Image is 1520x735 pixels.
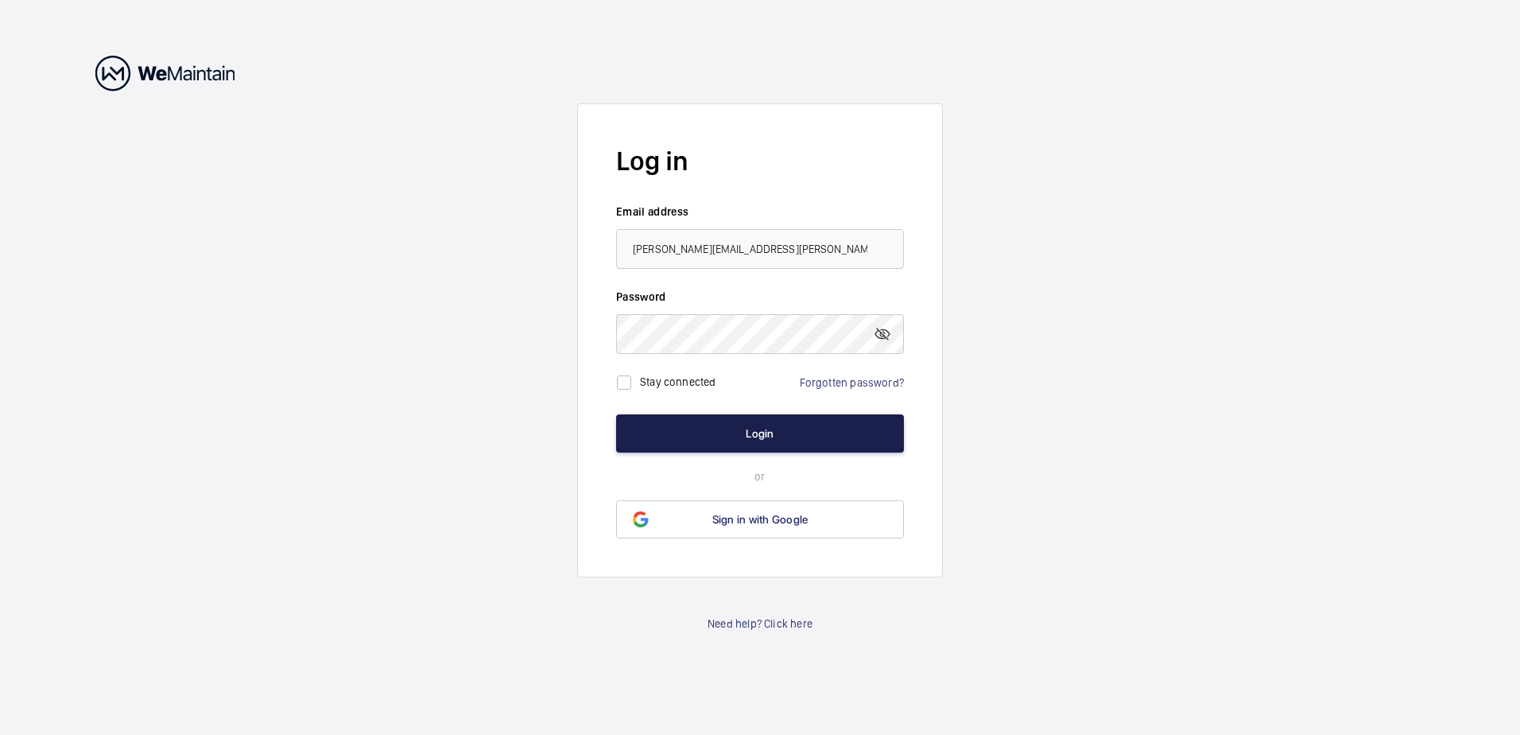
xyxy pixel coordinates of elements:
p: or [616,469,904,484]
label: Email address [616,204,904,220]
label: Stay connected [640,375,716,388]
label: Password [616,289,904,305]
span: Sign in with Google [712,513,808,526]
button: Login [616,414,904,453]
h2: Log in [616,142,904,180]
a: Need help? Click here [708,616,812,632]
a: Forgotten password? [800,376,904,389]
input: Your email address [616,229,904,269]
